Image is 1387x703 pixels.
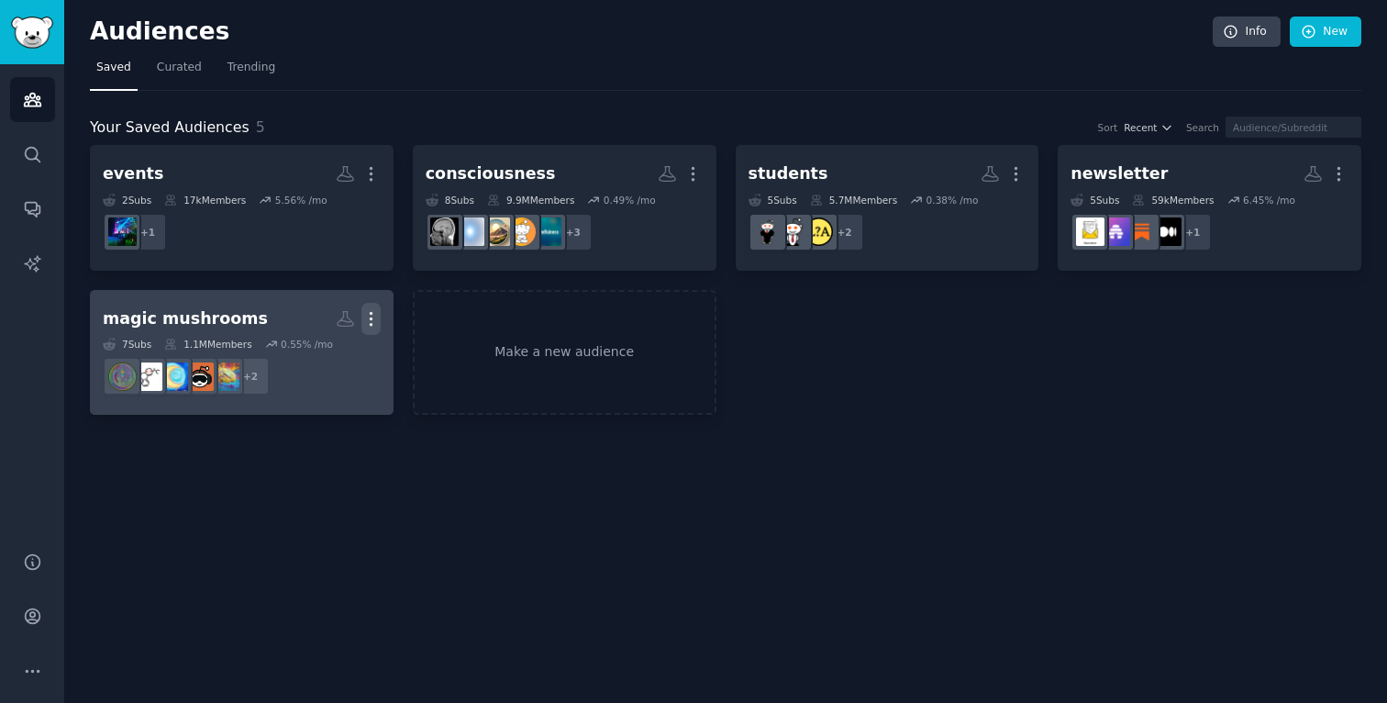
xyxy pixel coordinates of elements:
[160,363,188,391] img: PsilocybinMushrooms
[749,162,828,185] div: students
[430,218,459,246] img: consciousness
[256,118,265,136] span: 5
[1173,213,1212,251] div: + 1
[275,194,327,206] div: 5.56 % /mo
[90,145,394,271] a: events2Subs17kMembers5.56% /mo+1EventProduction
[804,218,833,246] img: LifeAdvice
[1098,121,1118,134] div: Sort
[1071,194,1119,206] div: 5 Sub s
[164,194,246,206] div: 17k Members
[90,17,1213,47] h2: Audiences
[281,338,333,351] div: 0.55 % /mo
[1243,194,1295,206] div: 6.45 % /mo
[482,218,510,246] img: awakened
[11,17,53,49] img: GummySearch logo
[128,213,167,251] div: + 1
[533,218,561,246] img: Mindfulness
[103,194,151,206] div: 2 Sub s
[90,290,394,416] a: magic mushrooms7Subs1.1MMembers0.55% /mo+2PsilocybinTherapyPsychedelicTherapyPsilocybinMushroomsL...
[487,194,574,206] div: 9.9M Members
[927,194,979,206] div: 0.38 % /mo
[150,53,208,91] a: Curated
[413,290,716,416] a: Make a new audience
[1076,218,1104,246] img: Newsletters
[736,145,1039,271] a: students5Subs5.7MMembers0.38% /mo+2LifeAdviceCareer_Advicecareerguidance
[810,194,897,206] div: 5.7M Members
[1124,121,1173,134] button: Recent
[211,363,239,391] img: PsilocybinTherapy
[1226,117,1361,138] input: Audience/Subreddit
[426,162,556,185] div: consciousness
[96,60,131,76] span: Saved
[749,194,797,206] div: 5 Sub s
[507,218,536,246] img: Meditation
[221,53,282,91] a: Trending
[1213,17,1281,48] a: Info
[779,218,807,246] img: Career_Advice
[413,145,716,271] a: consciousness8Subs9.9MMembers0.49% /mo+3MindfulnessMeditationawakenednondualityconsciousness
[554,213,593,251] div: + 3
[1186,121,1219,134] div: Search
[1153,218,1182,246] img: Medium
[108,363,137,391] img: MagicMushrooms
[1132,194,1214,206] div: 59k Members
[426,194,474,206] div: 8 Sub s
[90,53,138,91] a: Saved
[231,357,270,396] div: + 2
[103,338,151,351] div: 7 Sub s
[103,307,268,330] div: magic mushrooms
[185,363,214,391] img: PsychedelicTherapy
[1127,218,1156,246] img: Substack
[134,363,162,391] img: LSD
[1102,218,1130,246] img: beehiiv
[90,117,250,139] span: Your Saved Audiences
[1124,121,1157,134] span: Recent
[826,213,864,251] div: + 2
[227,60,275,76] span: Trending
[103,162,163,185] div: events
[157,60,202,76] span: Curated
[164,338,251,351] div: 1.1M Members
[604,194,656,206] div: 0.49 % /mo
[1290,17,1361,48] a: New
[753,218,782,246] img: careerguidance
[108,218,137,246] img: EventProduction
[1058,145,1361,271] a: newsletter5Subs59kMembers6.45% /mo+1MediumSubstackbeehiivNewsletters
[1071,162,1168,185] div: newsletter
[456,218,484,246] img: nonduality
